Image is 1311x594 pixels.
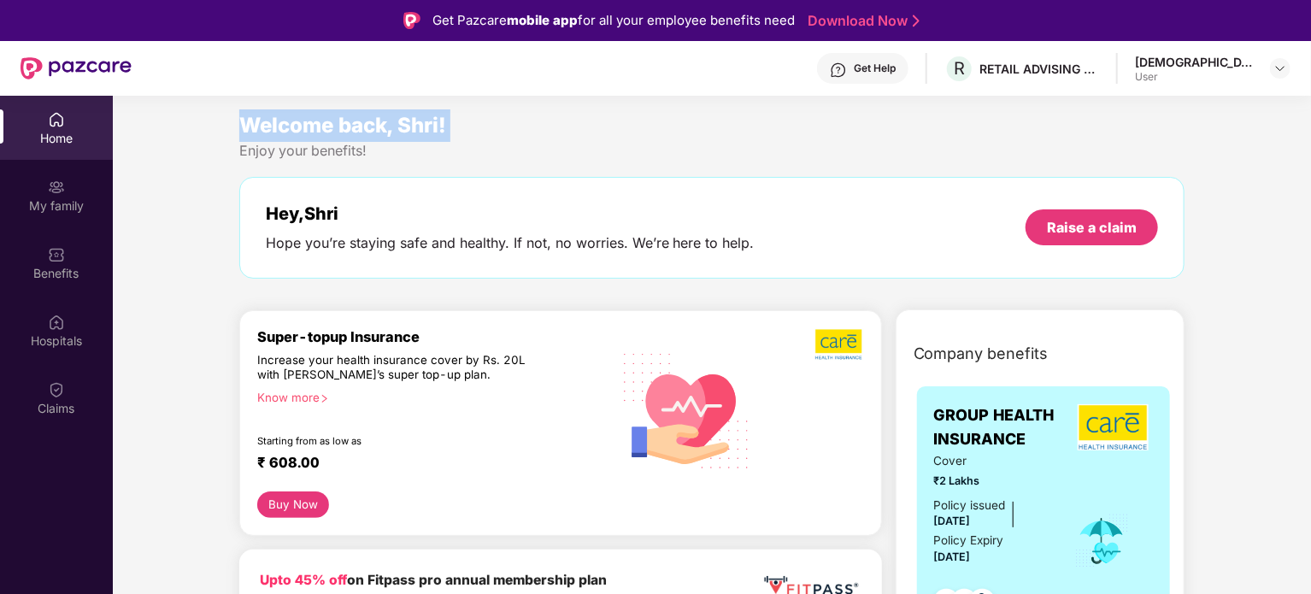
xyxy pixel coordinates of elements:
b: on Fitpass pro annual membership plan [260,572,607,588]
button: Buy Now [257,491,330,518]
div: RETAIL ADVISING SERVICES LLP [979,61,1099,77]
div: Hope you’re staying safe and healthy. If not, no worries. We’re here to help. [266,234,755,252]
span: GROUP HEALTH INSURANCE [934,403,1074,452]
img: svg+xml;base64,PHN2ZyBpZD0iQmVuZWZpdHMiIHhtbG5zPSJodHRwOi8vd3d3LnczLm9yZy8yMDAwL3N2ZyIgd2lkdGg9Ij... [48,246,65,263]
img: Stroke [913,12,920,30]
img: svg+xml;base64,PHN2ZyBpZD0iSG9tZSIgeG1sbnM9Imh0dHA6Ly93d3cudzMub3JnLzIwMDAvc3ZnIiB3aWR0aD0iMjAiIG... [48,111,65,128]
span: ₹2 Lakhs [934,473,1051,490]
a: Download Now [808,12,914,30]
div: Starting from as low as [257,435,538,447]
div: Super-topup Insurance [257,328,611,345]
span: Cover [934,452,1051,470]
img: svg+xml;base64,PHN2ZyB3aWR0aD0iMjAiIGhlaWdodD0iMjAiIHZpZXdCb3g9IjAgMCAyMCAyMCIgZmlsbD0ibm9uZSIgeG... [48,179,65,196]
img: insurerLogo [1078,404,1149,450]
div: [DEMOGRAPHIC_DATA] [1135,54,1255,70]
div: Raise a claim [1047,218,1137,237]
div: Policy issued [934,497,1006,515]
img: icon [1074,513,1130,569]
div: Get Pazcare for all your employee benefits need [432,10,795,31]
img: svg+xml;base64,PHN2ZyBpZD0iRHJvcGRvd24tMzJ4MzIiIHhtbG5zPSJodHRwOi8vd3d3LnczLm9yZy8yMDAwL3N2ZyIgd2... [1273,62,1287,75]
span: Welcome back, Shri! [239,113,446,138]
div: Hey, Shri [266,203,755,224]
strong: mobile app [507,12,578,28]
span: R [954,58,965,79]
img: New Pazcare Logo [21,57,132,79]
div: ₹ 608.00 [257,454,594,474]
img: svg+xml;base64,PHN2ZyBpZD0iSG9zcGl0YWxzIiB4bWxucz0iaHR0cDovL3d3dy53My5vcmcvMjAwMC9zdmciIHdpZHRoPS... [48,314,65,331]
img: svg+xml;base64,PHN2ZyB4bWxucz0iaHR0cDovL3d3dy53My5vcmcvMjAwMC9zdmciIHhtbG5zOnhsaW5rPSJodHRwOi8vd3... [611,332,763,487]
div: User [1135,70,1255,84]
div: Get Help [854,62,896,75]
img: b5dec4f62d2307b9de63beb79f102df3.png [815,328,864,361]
div: Enjoy your benefits! [239,142,1185,160]
span: [DATE] [934,550,971,563]
div: Know more [257,391,601,403]
img: svg+xml;base64,PHN2ZyBpZD0iQ2xhaW0iIHhtbG5zPSJodHRwOi8vd3d3LnczLm9yZy8yMDAwL3N2ZyIgd2lkdGg9IjIwIi... [48,381,65,398]
span: right [320,394,329,403]
span: Company benefits [914,342,1049,366]
div: Policy Expiry [934,532,1004,550]
div: Increase your health insurance cover by Rs. 20L with [PERSON_NAME]’s super top-up plan. [257,353,538,384]
b: Upto 45% off [260,572,347,588]
span: [DATE] [934,515,971,527]
img: svg+xml;base64,PHN2ZyBpZD0iSGVscC0zMngzMiIgeG1sbnM9Imh0dHA6Ly93d3cudzMub3JnLzIwMDAvc3ZnIiB3aWR0aD... [830,62,847,79]
img: Logo [403,12,420,29]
